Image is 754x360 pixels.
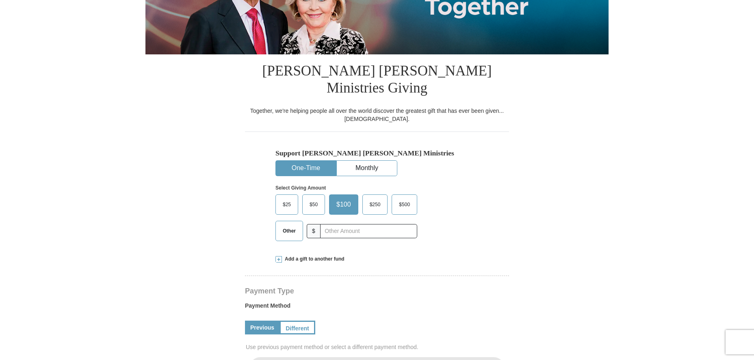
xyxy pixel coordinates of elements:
[245,302,509,314] label: Payment Method
[307,224,321,238] span: $
[305,198,322,211] span: $50
[245,54,509,107] h1: [PERSON_NAME] [PERSON_NAME] Ministries Giving
[245,107,509,123] div: Together, we're helping people all over the world discover the greatest gift that has ever been g...
[276,161,336,176] button: One-Time
[275,149,479,157] h5: Support [PERSON_NAME] [PERSON_NAME] Ministries
[245,288,509,294] h4: Payment Type
[275,185,326,191] strong: Select Giving Amount
[320,224,417,238] input: Other Amount
[279,198,295,211] span: $25
[245,321,279,334] a: Previous
[332,198,355,211] span: $100
[282,256,344,263] span: Add a gift to another fund
[279,225,300,237] span: Other
[246,343,510,351] span: Use previous payment method or select a different payment method.
[366,198,385,211] span: $250
[279,321,315,334] a: Different
[395,198,414,211] span: $500
[337,161,397,176] button: Monthly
